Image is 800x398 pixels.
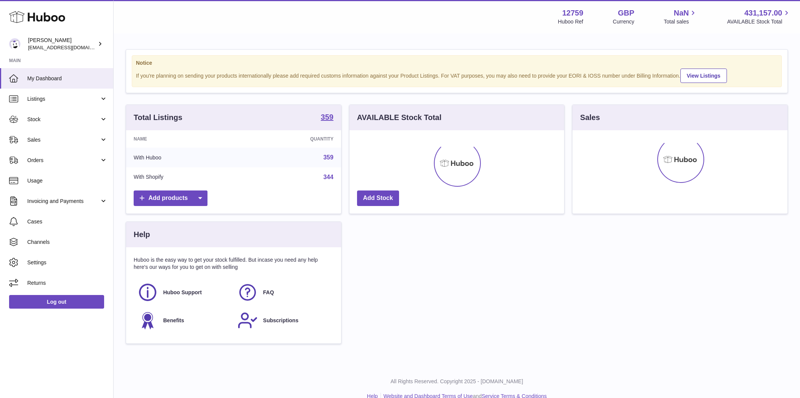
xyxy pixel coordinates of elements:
a: 344 [323,174,334,180]
span: My Dashboard [27,75,108,82]
span: Settings [27,259,108,266]
h3: Help [134,229,150,240]
span: Total sales [664,18,697,25]
span: NaN [674,8,689,18]
span: Cases [27,218,108,225]
a: 431,157.00 AVAILABLE Stock Total [727,8,791,25]
span: Huboo Support [163,289,202,296]
span: [EMAIL_ADDRESS][DOMAIN_NAME] [28,44,111,50]
strong: 359 [321,113,333,121]
a: Log out [9,295,104,309]
span: Returns [27,279,108,287]
div: [PERSON_NAME] [28,37,96,51]
span: Channels [27,239,108,246]
div: If you're planning on sending your products internationally please add required customs informati... [136,67,778,83]
div: Currency [613,18,635,25]
span: 431,157.00 [744,8,782,18]
span: Usage [27,177,108,184]
span: Benefits [163,317,184,324]
span: Subscriptions [263,317,298,324]
span: Listings [27,95,100,103]
img: sofiapanwar@unndr.com [9,38,20,50]
td: With Huboo [126,148,242,167]
strong: GBP [618,8,634,18]
span: FAQ [263,289,274,296]
h3: Sales [580,112,600,123]
a: 359 [321,113,333,122]
a: Add Stock [357,190,399,206]
th: Quantity [242,130,341,148]
strong: 12759 [562,8,583,18]
a: View Listings [680,69,727,83]
strong: Notice [136,59,778,67]
span: Stock [27,116,100,123]
a: Add products [134,190,207,206]
a: Benefits [137,310,230,331]
div: Huboo Ref [558,18,583,25]
a: NaN Total sales [664,8,697,25]
th: Name [126,130,242,148]
span: AVAILABLE Stock Total [727,18,791,25]
a: Huboo Support [137,282,230,303]
span: Sales [27,136,100,144]
a: 359 [323,154,334,161]
a: FAQ [237,282,330,303]
p: Huboo is the easy way to get your stock fulfilled. But incase you need any help here's our ways f... [134,256,334,271]
h3: Total Listings [134,112,182,123]
p: All Rights Reserved. Copyright 2025 - [DOMAIN_NAME] [120,378,794,385]
a: Subscriptions [237,310,330,331]
td: With Shopify [126,167,242,187]
span: Orders [27,157,100,164]
h3: AVAILABLE Stock Total [357,112,441,123]
span: Invoicing and Payments [27,198,100,205]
